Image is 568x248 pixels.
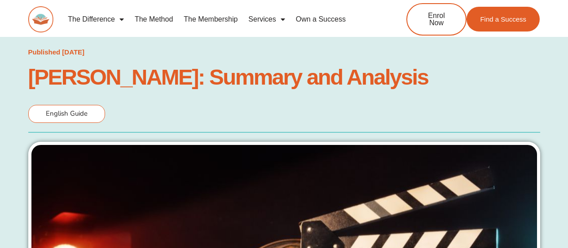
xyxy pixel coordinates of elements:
[178,9,243,30] a: The Membership
[421,12,452,27] span: Enrol Now
[467,7,540,32] a: Find a Success
[62,48,84,56] time: [DATE]
[243,9,290,30] a: Services
[291,9,351,30] a: Own a Success
[28,67,540,87] h1: [PERSON_NAME]: Summary and Analysis
[28,46,85,59] a: Published [DATE]
[480,16,526,23] span: Find a Success
[62,9,377,30] nav: Menu
[406,3,467,36] a: Enrol Now
[46,109,88,118] span: English Guide
[129,9,178,30] a: The Method
[62,9,129,30] a: The Difference
[28,48,61,56] span: Published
